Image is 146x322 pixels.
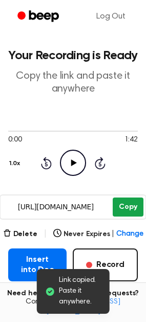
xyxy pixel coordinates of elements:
[8,248,67,281] button: Insert into Doc
[112,229,114,240] span: |
[3,229,37,240] button: Delete
[59,275,101,308] span: Link copied. Paste it anywhere.
[8,49,138,62] h1: Your Recording is Ready
[116,229,143,240] span: Change
[6,298,140,316] span: Contact us
[124,135,138,146] span: 1:42
[73,248,138,281] button: Record
[8,155,24,172] button: 1.0x
[86,4,136,29] a: Log Out
[46,298,120,315] a: [EMAIL_ADDRESS][DOMAIN_NAME]
[8,135,22,146] span: 0:00
[113,198,143,217] button: Copy
[53,229,143,240] button: Never Expires|Change
[44,228,47,240] span: |
[8,70,138,96] p: Copy the link and paste it anywhere
[10,7,68,27] a: Beep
